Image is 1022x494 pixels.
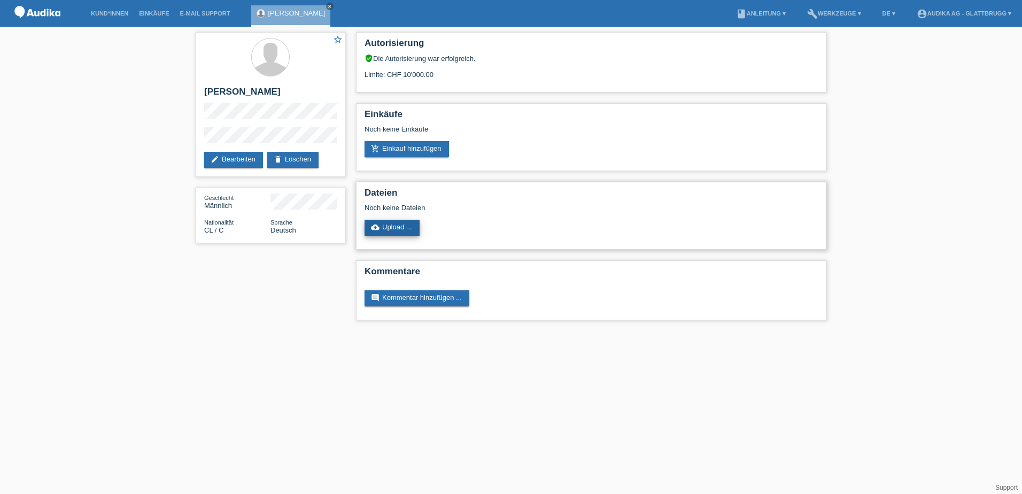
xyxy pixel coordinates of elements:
h2: Kommentare [365,266,818,282]
span: Chile / C / 29.05.1984 [204,226,223,234]
div: Noch keine Dateien [365,204,691,212]
a: close [326,3,334,10]
i: verified_user [365,54,373,63]
a: add_shopping_cartEinkauf hinzufügen [365,141,449,157]
span: Sprache [270,219,292,226]
i: book [736,9,747,19]
a: commentKommentar hinzufügen ... [365,290,469,306]
a: POS — MF Group [11,21,64,29]
span: Geschlecht [204,195,234,201]
i: edit [211,155,219,164]
a: star_border [333,35,343,46]
i: delete [274,155,282,164]
a: account_circleAudika AG - Glattbrugg ▾ [911,10,1017,17]
div: Noch keine Einkäufe [365,125,818,141]
a: [PERSON_NAME] [268,9,325,17]
h2: Einkäufe [365,109,818,125]
i: close [327,4,332,9]
span: Deutsch [270,226,296,234]
a: bookAnleitung ▾ [731,10,791,17]
a: editBearbeiten [204,152,263,168]
i: comment [371,294,380,302]
i: account_circle [917,9,927,19]
h2: Autorisierung [365,38,818,54]
div: Männlich [204,194,270,210]
a: Einkäufe [134,10,174,17]
a: DE ▾ [877,10,901,17]
a: Kund*innen [86,10,134,17]
h2: Dateien [365,188,818,204]
a: deleteLöschen [267,152,319,168]
span: Nationalität [204,219,234,226]
div: Die Autorisierung war erfolgreich. [365,54,818,63]
a: cloud_uploadUpload ... [365,220,420,236]
h2: [PERSON_NAME] [204,87,337,103]
i: add_shopping_cart [371,144,380,153]
i: cloud_upload [371,223,380,231]
i: star_border [333,35,343,44]
a: buildWerkzeuge ▾ [802,10,866,17]
i: build [807,9,818,19]
a: E-Mail Support [175,10,236,17]
a: Support [995,484,1018,491]
div: Limite: CHF 10'000.00 [365,63,818,79]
